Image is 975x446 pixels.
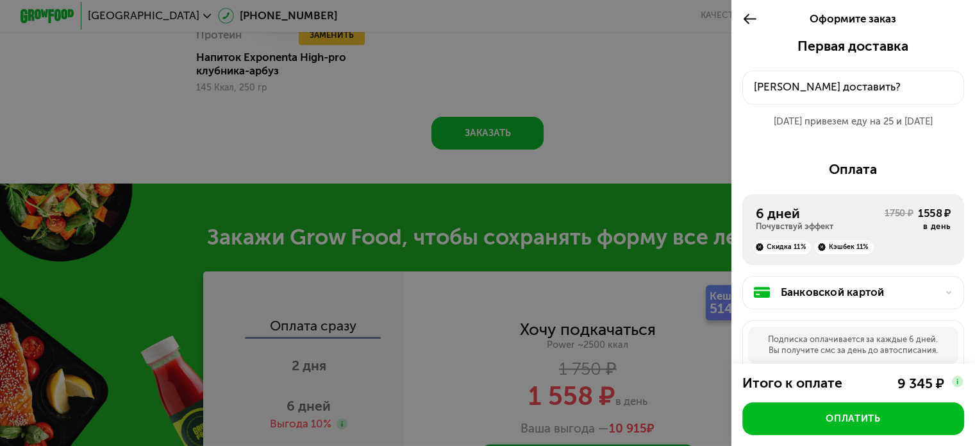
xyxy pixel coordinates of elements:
span: Оформите заказ [810,12,896,25]
div: Банковской картой [781,284,937,300]
div: [DATE] привезем еду на 25 и [DATE] [742,115,964,128]
div: 1750 ₽ [885,207,913,232]
button: Оплатить [742,402,964,435]
div: Скидка 11% [753,241,812,254]
div: Почувствуй эффект [756,221,885,232]
div: Оплата [742,161,964,177]
div: 6 дней [756,205,885,221]
div: 1558 ₽ [918,205,951,221]
div: Подписка оплачивается за каждые 6 дней. Вы получите смс за день до автосписания. [748,327,958,365]
div: Оплатить [826,412,880,425]
div: Кэшбек 11% [815,241,874,254]
button: [PERSON_NAME] доставить? [742,71,964,105]
div: [PERSON_NAME] доставить? [754,79,953,95]
div: Итого к оплате [742,375,865,391]
div: в день [918,221,951,232]
div: 9 345 ₽ [897,375,944,391]
div: Первая доставка [742,38,964,54]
